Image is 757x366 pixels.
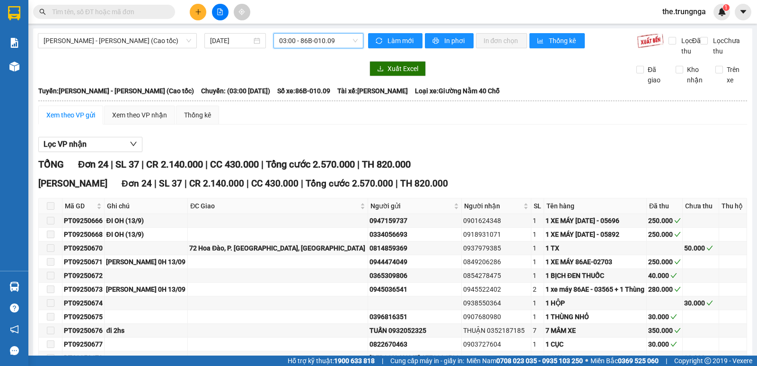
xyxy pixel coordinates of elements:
[739,8,748,16] span: caret-down
[647,198,683,214] th: Đã thu
[724,4,728,11] span: 1
[666,356,667,366] span: |
[64,298,103,308] div: PT09250674
[723,64,748,85] span: Trên xe
[674,231,681,238] span: check
[376,37,384,45] span: sync
[549,36,577,46] span: Thống kê
[648,229,681,240] div: 250.000
[106,284,186,295] div: [PERSON_NAME] 0H 13/09
[533,215,542,226] div: 1
[62,283,105,296] td: PT09250673
[684,353,717,363] div: 30.000
[370,201,452,211] span: Người gửi
[64,353,103,363] div: PT09250678
[546,284,645,295] div: 1 xe máy 86AE - 03565 + 1 Thùng
[444,36,466,46] span: In phơi
[106,229,186,240] div: ĐI OH (13/9)
[648,270,681,281] div: 40.000
[390,356,464,366] span: Cung cấp máy in - giấy in:
[387,63,418,74] span: Xuất Excel
[38,178,107,189] span: [PERSON_NAME]
[533,312,542,322] div: 1
[370,257,460,267] div: 0944474049
[723,4,730,11] sup: 1
[246,178,249,189] span: |
[5,5,38,38] img: logo.jpg
[425,33,474,48] button: printerIn phơi
[719,198,747,214] th: Thu hộ
[648,312,681,322] div: 30.000
[648,339,681,349] div: 30.000
[64,270,103,281] div: PT09250672
[670,272,677,279] span: check
[683,198,719,214] th: Chưa thu
[64,243,103,253] div: PT09250670
[463,284,529,295] div: 0945522402
[10,325,19,334] span: notification
[370,312,460,322] div: 0396816351
[62,351,105,365] td: PT09250678
[533,298,542,308] div: 1
[674,259,681,265] span: check
[238,9,245,15] span: aim
[105,198,188,214] th: Ghi chú
[678,36,702,56] span: Lọc Đã thu
[64,312,103,322] div: PT09250675
[476,33,528,48] button: In đơn chọn
[463,298,529,308] div: 0938550364
[382,356,383,366] span: |
[64,325,103,336] div: PT09250676
[370,215,460,226] div: 0947159737
[9,38,19,48] img: solution-icon
[9,62,19,71] img: warehouse-icon
[38,159,64,170] span: TỔNG
[670,341,677,348] span: check
[52,7,164,17] input: Tìm tên, số ĐT hoặc mã đơn
[370,325,460,336] div: TUẤN 0932052325
[234,4,250,20] button: aim
[533,229,542,240] div: 1
[217,9,223,15] span: file-add
[190,4,206,20] button: plus
[533,284,542,295] div: 2
[46,110,95,120] div: Xem theo VP gửi
[337,86,408,96] span: Tài xế: [PERSON_NAME]
[735,4,751,20] button: caret-down
[201,86,270,96] span: Chuyến: (03:00 [DATE])
[648,325,681,336] div: 350.000
[189,243,366,253] div: 72 Hoa Đào, P. [GEOGRAPHIC_DATA], [GEOGRAPHIC_DATA]
[62,296,105,310] td: PT09250674
[62,255,105,269] td: PT09250671
[546,339,645,349] div: 1 CỤC
[529,33,585,48] button: bar-chartThống kê
[62,214,105,228] td: PT09250666
[546,270,645,281] div: 1 BỊCH ĐEN THUỐC
[463,229,529,240] div: 0918931071
[44,138,87,150] span: Lọc VP nhận
[146,159,203,170] span: CR 2.140.000
[5,5,137,23] li: Trung Nga
[8,6,20,20] img: logo-vxr
[546,257,645,267] div: 1 XE MÁY 86AE-02703
[368,33,423,48] button: syncLàm mới
[64,215,103,226] div: PT09250666
[432,37,440,45] span: printer
[62,338,105,351] td: PT09250677
[279,34,357,48] span: 03:00 - 86B-010.09
[141,159,144,170] span: |
[533,243,542,253] div: 1
[396,178,398,189] span: |
[590,356,659,366] span: Miền Bắc
[38,87,194,95] b: Tuyến: [PERSON_NAME] - [PERSON_NAME] (Cao tốc)
[189,178,244,189] span: CR 2.140.000
[39,9,46,15] span: search
[718,8,726,16] img: icon-new-feature
[706,300,713,306] span: check
[674,327,681,334] span: check
[546,243,645,253] div: 1 TX
[64,229,103,240] div: PT09250668
[648,257,681,267] div: 250.000
[463,325,529,336] div: THUẬN 0352187185
[64,257,103,267] div: PT09250671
